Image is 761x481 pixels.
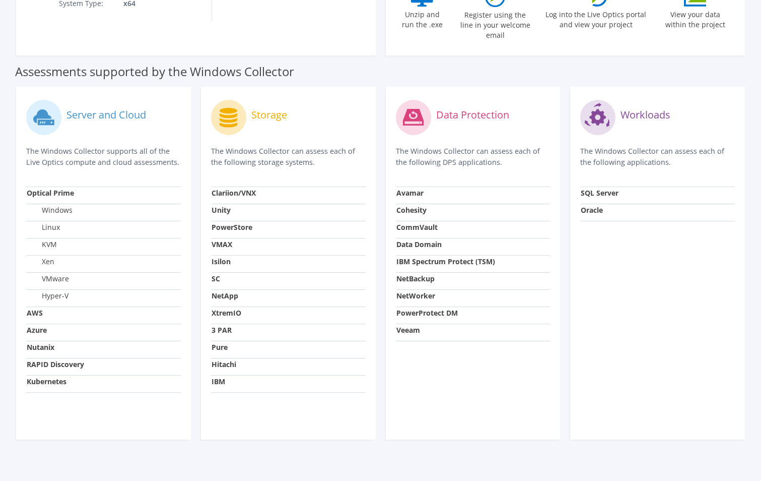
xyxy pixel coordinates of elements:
strong: Veeam [396,325,420,335]
label: Register using the line in your welcome email [457,7,533,40]
strong: CommVault [396,222,438,232]
strong: Cohesity [396,205,427,215]
strong: SC [212,274,220,283]
strong: NetWorker [396,291,435,300]
label: Xen [27,257,54,267]
strong: PowerStore [212,222,252,232]
strong: Azure [27,325,47,335]
label: View your data within the project [659,7,731,30]
label: Storage [251,110,287,120]
strong: NetBackup [396,274,435,283]
strong: XtremIO [212,308,241,318]
strong: NetApp [212,291,238,300]
label: Log into the Live Optics portal and view your project [545,7,647,30]
strong: RAPID Discovery [27,359,84,369]
label: Hyper-V [27,291,68,301]
strong: Optical Prime [27,188,74,198]
strong: IBM [212,377,225,386]
strong: IBM Spectrum Protect (TSM) [396,257,495,266]
strong: Nutanix [27,342,54,352]
p: The Windows Collector can assess each of the following applications. [580,146,735,168]
strong: 3 PAR [212,325,232,335]
p: The Windows Collector can assess each of the following storage systems. [211,146,366,168]
strong: Pure [212,342,228,352]
strong: AWS [27,308,43,318]
label: Unzip and run the .exe [399,7,445,30]
p: The Windows Collector can assess each of the following DPS applications. [396,146,550,168]
strong: Data Domain [396,239,442,249]
label: Linux [27,222,60,232]
label: VMware [27,274,69,284]
label: Server and Cloud [66,110,146,120]
strong: Oracle [581,205,603,215]
strong: PowerProtect DM [396,308,458,318]
strong: VMAX [212,239,232,249]
label: KVM [27,239,57,250]
strong: Clariion/VNX [212,188,256,198]
label: Windows [27,205,73,215]
label: Workloads [620,110,670,120]
strong: Avamar [396,188,424,198]
strong: Unity [212,205,231,215]
strong: Hitachi [212,359,236,369]
label: Assessments supported by the Windows Collector [15,67,294,77]
strong: SQL Server [581,188,618,198]
p: The Windows Collector supports all of the Live Optics compute and cloud assessments. [26,146,181,168]
strong: Kubernetes [27,377,66,386]
strong: Isilon [212,257,231,266]
label: Data Protection [436,110,509,120]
